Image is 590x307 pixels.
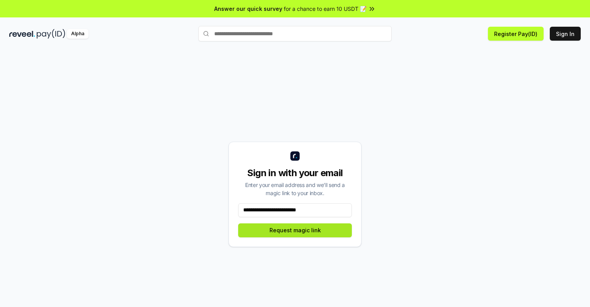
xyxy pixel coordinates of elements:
div: Alpha [67,29,89,39]
button: Sign In [550,27,581,41]
div: Sign in with your email [238,167,352,179]
div: Enter your email address and we’ll send a magic link to your inbox. [238,181,352,197]
span: Answer our quick survey [214,5,282,13]
button: Register Pay(ID) [488,27,544,41]
img: pay_id [37,29,65,39]
span: for a chance to earn 10 USDT 📝 [284,5,367,13]
img: logo_small [290,151,300,161]
button: Request magic link [238,223,352,237]
img: reveel_dark [9,29,35,39]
